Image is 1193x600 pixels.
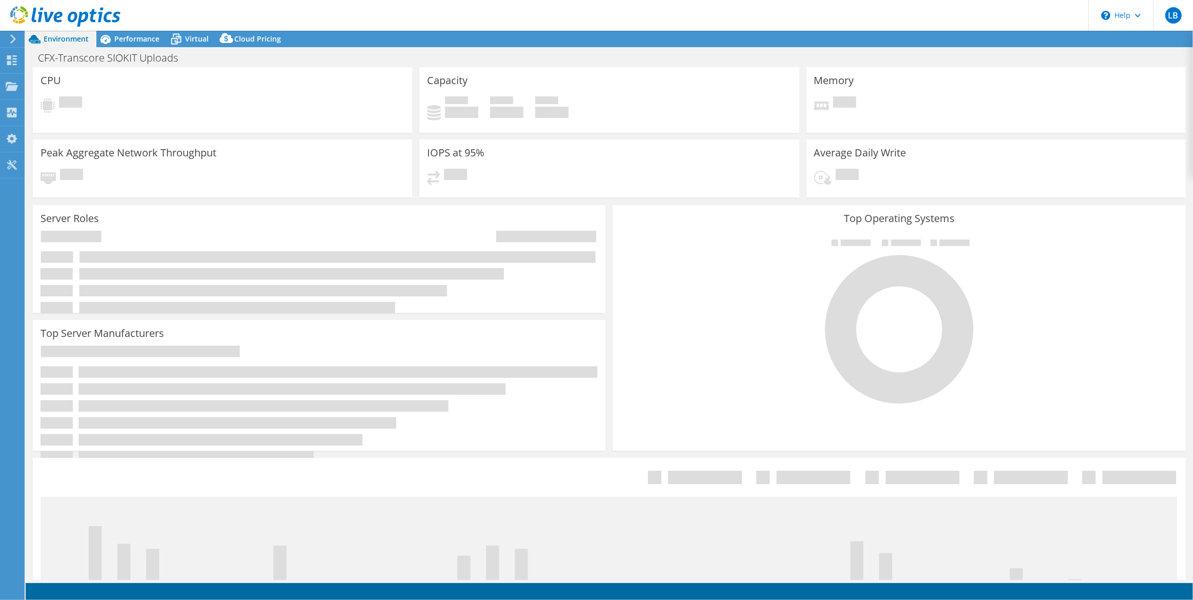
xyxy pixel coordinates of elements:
span: Pending [833,96,856,110]
h4: 0 GiB [445,107,478,118]
h3: Capacity [427,75,468,86]
h1: CFX-Transcore SIOKIT Uploads [33,52,194,64]
svg: \n [1101,11,1110,20]
h4: 0 GiB [490,107,523,118]
span: Pending [444,169,467,183]
span: Cloud Pricing [234,34,281,44]
h4: 0 GiB [535,107,569,118]
span: Performance [114,34,159,44]
h3: Peak Aggregate Network Throughput [41,147,216,158]
h3: Server Roles [41,213,99,224]
h3: Top Server Manufacturers [41,328,164,339]
h3: IOPS at 95% [427,147,484,158]
span: Used [445,96,468,107]
h3: Memory [814,75,854,86]
span: Pending [60,169,83,183]
span: Total [535,96,558,107]
span: Environment [44,34,89,44]
span: LB [1165,7,1182,24]
h3: Top Operating Systems [620,213,1178,224]
span: Virtual [185,34,209,44]
h3: CPU [41,75,61,86]
span: Pending [59,96,82,110]
h3: Average Daily Write [814,147,906,158]
span: Free [490,96,513,107]
span: Pending [836,169,859,183]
